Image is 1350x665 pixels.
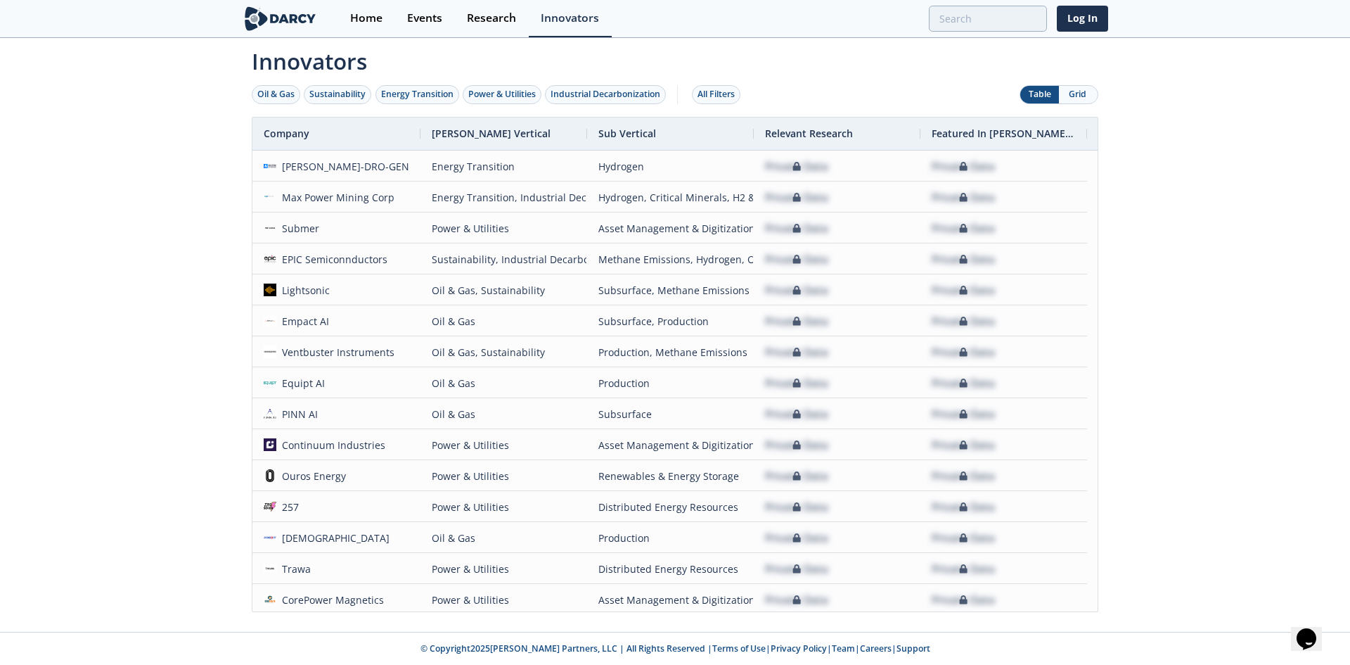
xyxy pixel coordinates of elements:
[264,127,309,140] span: Company
[932,244,995,274] div: Private Data
[432,244,576,274] div: Sustainability, Industrial Decarbonization, Energy Transition
[765,492,828,522] div: Private Data
[765,306,828,336] div: Private Data
[276,430,386,460] div: Continuum Industries
[932,275,995,305] div: Private Data
[264,160,276,172] img: 0a464481-5f29-4c12-86e8-354c30943fe6
[765,151,828,182] div: Private Data
[264,315,276,327] img: 2a672c60-a485-41ac-af9e-663bd8620ad3
[932,151,995,182] div: Private Data
[432,306,576,336] div: Oil & Gas
[765,554,828,584] div: Private Data
[765,337,828,367] div: Private Data
[242,39,1108,77] span: Innovators
[276,492,300,522] div: 257
[276,275,330,305] div: Lightsonic
[276,554,311,584] div: Trawa
[765,182,828,213] div: Private Data
[765,430,828,460] div: Private Data
[765,585,828,615] div: Private Data
[432,368,576,398] div: Oil & Gas
[432,585,576,615] div: Power & Utilities
[765,461,828,491] div: Private Data
[598,368,742,398] div: Production
[929,6,1047,32] input: Advanced Search
[860,642,892,654] a: Careers
[598,213,742,243] div: Asset Management & Digitization
[276,523,390,553] div: [DEMOGRAPHIC_DATA]
[932,430,995,460] div: Private Data
[598,430,742,460] div: Asset Management & Digitization
[598,337,742,367] div: Production, Methane Emissions
[276,213,320,243] div: Submer
[598,461,742,491] div: Renewables & Energy Storage
[432,151,576,182] div: Energy Transition
[468,88,536,101] div: Power & Utilities
[381,88,454,101] div: Energy Transition
[264,222,276,234] img: fe78614d-cefe-42a2-85cf-bf7a06ae3c82
[765,127,853,140] span: Relevant Research
[932,182,995,213] div: Private Data
[765,244,828,274] div: Private Data
[832,642,855,654] a: Team
[432,554,576,584] div: Power & Utilities
[432,523,576,553] div: Oil & Gas
[932,127,1076,140] span: Featured In [PERSON_NAME] Live
[276,306,330,336] div: Empact AI
[551,88,660,101] div: Industrial Decarbonization
[712,642,766,654] a: Terms of Use
[932,554,995,584] div: Private Data
[692,85,740,104] button: All Filters
[1059,86,1098,103] button: Grid
[264,531,276,544] img: c29c0c01-625a-4755-b658-fa74ed2a6ef3
[765,368,828,398] div: Private Data
[309,88,366,101] div: Sustainability
[276,399,319,429] div: PINN AI
[765,523,828,553] div: Private Data
[697,88,735,101] div: All Filters
[932,523,995,553] div: Private Data
[598,306,742,336] div: Subsurface, Production
[432,337,576,367] div: Oil & Gas, Sustainability
[252,85,300,104] button: Oil & Gas
[155,642,1195,655] p: © Copyright 2025 [PERSON_NAME] Partners, LLC | All Rights Reserved | | | | |
[276,585,385,615] div: CorePower Magnetics
[598,492,742,522] div: Distributed Energy Resources
[350,13,382,24] div: Home
[932,461,995,491] div: Private Data
[1291,609,1336,651] iframe: chat widget
[375,85,459,104] button: Energy Transition
[257,88,295,101] div: Oil & Gas
[932,399,995,429] div: Private Data
[932,492,995,522] div: Private Data
[432,275,576,305] div: Oil & Gas, Sustainability
[932,213,995,243] div: Private Data
[598,182,742,213] div: Hydrogen, Critical Minerals, H2 & Low Carbon Fuels
[276,244,388,274] div: EPIC Semiconnductors
[771,642,827,654] a: Privacy Policy
[1057,6,1108,32] a: Log In
[765,213,828,243] div: Private Data
[541,13,599,24] div: Innovators
[264,438,276,451] img: fe6dbf7e-3869-4110-b074-1bbc97124dbc
[932,368,995,398] div: Private Data
[598,244,742,274] div: Methane Emissions, Hydrogen, Other
[432,127,551,140] span: [PERSON_NAME] Vertical
[765,399,828,429] div: Private Data
[598,275,742,305] div: Subsurface, Methane Emissions
[932,306,995,336] div: Private Data
[545,85,666,104] button: Industrial Decarbonization
[276,182,395,213] div: Max Power Mining Corp
[463,85,541,104] button: Power & Utilities
[1020,86,1059,103] button: Table
[432,182,576,213] div: Energy Transition, Industrial Decarbonization
[598,399,742,429] div: Subsurface
[467,13,516,24] div: Research
[276,368,326,398] div: Equipt AI
[432,461,576,491] div: Power & Utilities
[264,593,276,606] img: 3aef3963-1712-4743-9f92-4071a5e2c738
[264,469,276,482] img: 2ee87778-f517-45e7-95ee-0a8db0be8560
[264,407,276,420] img: 81595643-af35-4e7d-8eb7-8c0ed8842a86
[264,284,276,296] img: 4333c695-7bd9-4d5f-8684-f184615c4b4e
[276,151,410,182] div: [PERSON_NAME]-DRO-GEN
